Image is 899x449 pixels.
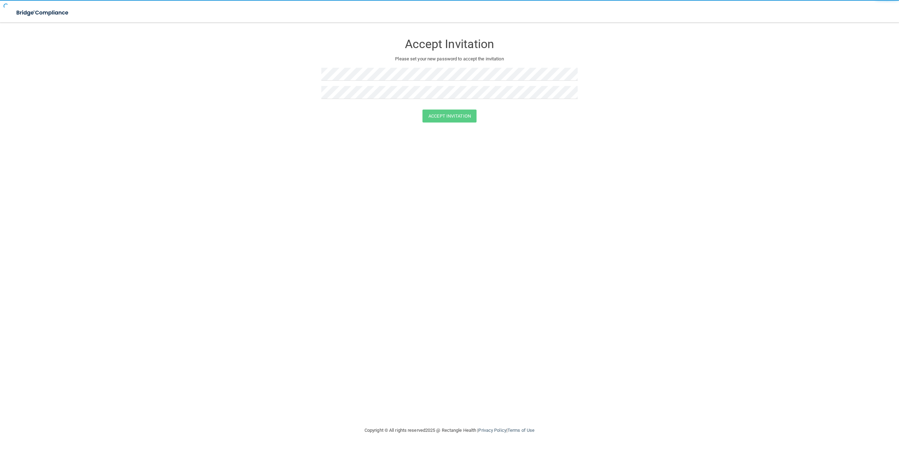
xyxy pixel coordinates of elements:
button: Accept Invitation [422,110,477,123]
h3: Accept Invitation [321,38,578,51]
div: Copyright © All rights reserved 2025 @ Rectangle Health | | [321,419,578,442]
img: bridge_compliance_login_screen.278c3ca4.svg [11,6,75,20]
p: Please set your new password to accept the invitation [327,55,572,63]
a: Terms of Use [507,428,534,433]
a: Privacy Policy [478,428,506,433]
